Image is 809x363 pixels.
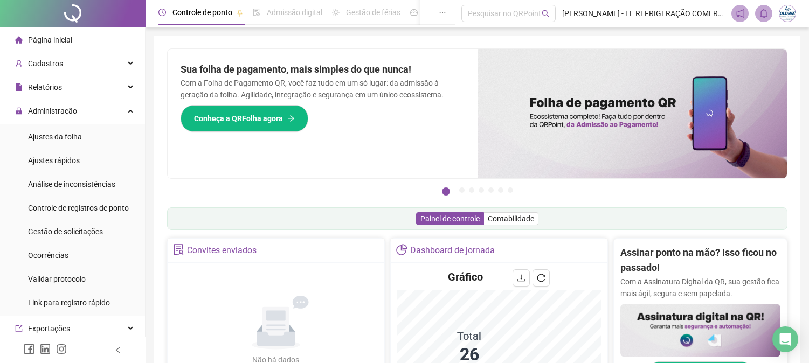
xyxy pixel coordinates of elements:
span: file [15,83,23,91]
span: pie-chart [396,244,407,255]
span: arrow-right [287,115,295,122]
span: export [15,325,23,332]
span: Relatórios [28,83,62,92]
span: download [517,274,525,282]
span: [PERSON_NAME] - EL REFRIGERAÇÃO COMERCIO ATACADISTA E VAREJISTA DE EQUIPAMENT LTDA EPP [562,8,725,19]
p: Com a Assinatura Digital da QR, sua gestão fica mais ágil, segura e sem papelada. [620,276,780,299]
span: search [542,10,550,18]
span: instagram [56,344,67,354]
button: 6 [498,187,503,193]
span: home [15,36,23,44]
span: Ocorrências [28,251,68,260]
span: sun [332,9,340,16]
span: Ajustes rápidos [28,156,80,165]
button: 7 [508,187,513,193]
span: linkedin [40,344,51,354]
span: pushpin [237,10,243,16]
span: Administração [28,107,77,115]
span: notification [735,9,745,18]
span: Página inicial [28,36,72,44]
button: 2 [459,187,465,193]
span: Gestão de férias [346,8,400,17]
div: Open Intercom Messenger [772,326,798,352]
button: 1 [442,187,450,196]
div: Convites enviados [187,241,257,260]
span: facebook [24,344,34,354]
img: banner%2F02c71560-61a6-44d4-94b9-c8ab97240462.png [620,304,780,357]
span: lock [15,107,23,115]
span: dashboard [410,9,418,16]
span: Cadastros [28,59,63,68]
p: Com a Folha de Pagamento QR, você faz tudo em um só lugar: da admissão à geração da folha. Agilid... [181,77,465,101]
span: Validar protocolo [28,275,86,283]
img: banner%2F8d14a306-6205-4263-8e5b-06e9a85ad873.png [478,49,787,178]
span: reload [537,274,545,282]
span: Link para registro rápido [28,298,110,307]
h2: Sua folha de pagamento, mais simples do que nunca! [181,62,465,77]
span: Contabilidade [488,214,534,223]
span: clock-circle [158,9,166,16]
button: 4 [479,187,484,193]
span: bell [759,9,769,18]
h2: Assinar ponto na mão? Isso ficou no passado! [620,245,780,276]
span: Controle de registros de ponto [28,204,129,212]
span: file-done [253,9,260,16]
span: Conheça a QRFolha agora [194,113,283,124]
img: 29308 [779,5,796,22]
span: solution [173,244,184,255]
span: ellipsis [439,9,446,16]
span: Admissão digital [267,8,322,17]
span: user-add [15,60,23,67]
span: Gestão de solicitações [28,227,103,236]
h4: Gráfico [448,269,483,284]
span: Ajustes da folha [28,132,82,141]
span: Painel de controle [420,214,480,223]
span: Exportações [28,324,70,333]
span: Análise de inconsistências [28,180,115,189]
span: Controle de ponto [172,8,232,17]
button: 5 [488,187,494,193]
button: 3 [469,187,474,193]
span: left [114,346,122,354]
div: Dashboard de jornada [410,241,495,260]
button: Conheça a QRFolha agora [181,105,308,132]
